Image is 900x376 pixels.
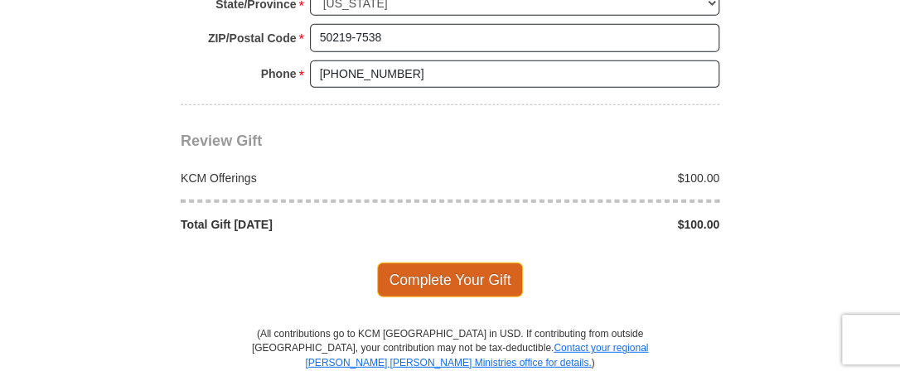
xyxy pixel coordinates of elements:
[208,27,297,50] strong: ZIP/Postal Code
[172,216,451,233] div: Total Gift [DATE]
[377,263,524,297] span: Complete Your Gift
[450,216,728,233] div: $100.00
[172,170,451,186] div: KCM Offerings
[181,133,262,149] span: Review Gift
[450,170,728,186] div: $100.00
[261,62,297,85] strong: Phone
[305,342,648,368] a: Contact your regional [PERSON_NAME] [PERSON_NAME] Ministries office for details.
